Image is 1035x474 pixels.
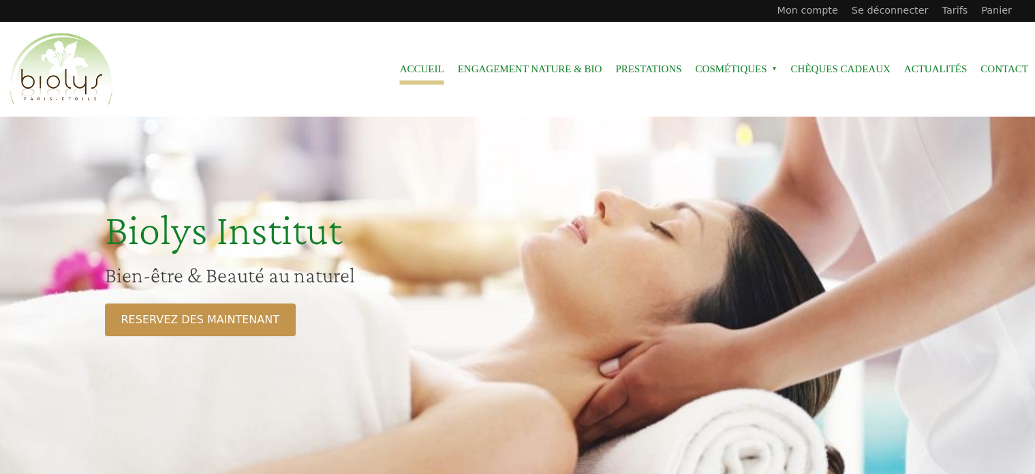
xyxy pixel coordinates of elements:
span: » [772,66,777,72]
a: Contact [980,54,1028,85]
a: Prestations [615,54,681,85]
a: Actualités [904,54,968,85]
span: Cosmétiques [696,54,777,85]
span: Biolys Institut [105,205,342,254]
a: Chèques cadeaux [791,54,891,85]
img: Accueil [7,31,116,108]
a: Engagement Nature & Bio [458,54,602,85]
a: RESERVEZ DES MAINTENANT [105,303,296,336]
a: Accueil [400,54,444,85]
h2: Bien-être & Beauté au naturel [105,262,642,288]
